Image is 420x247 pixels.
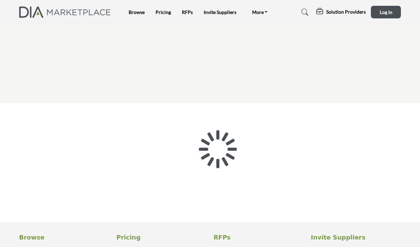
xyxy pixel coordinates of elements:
[182,9,193,15] a: RFPs
[316,8,366,16] div: Solution Providers
[204,9,236,15] a: Invite Suppliers
[371,6,401,18] button: Log In
[295,7,313,18] a: Search
[19,233,109,242] a: Browse
[129,9,145,15] a: Browse
[19,6,114,18] img: Site Logo
[311,233,401,242] a: Invite Suppliers
[214,233,304,242] a: RFPs
[247,7,273,17] a: More
[156,9,171,15] a: Pricing
[326,9,366,15] h5: Solution Providers
[380,9,392,15] span: Log In
[116,233,206,242] a: Pricing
